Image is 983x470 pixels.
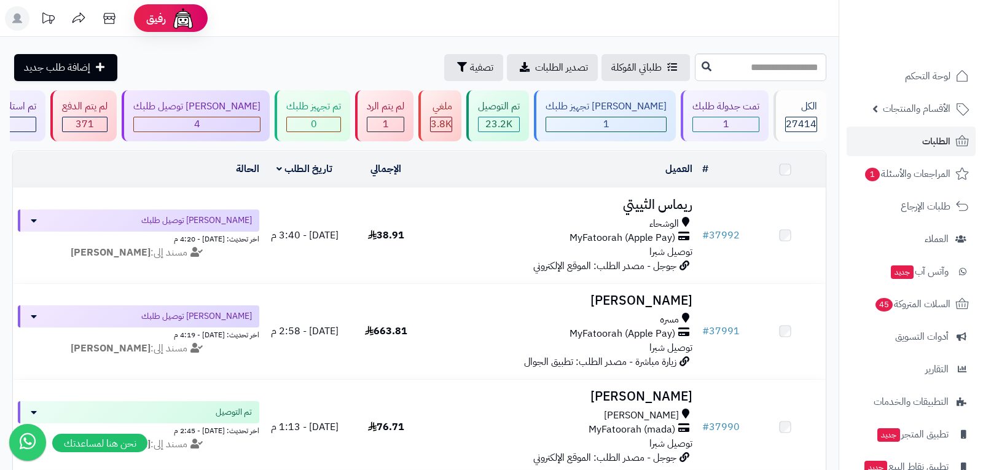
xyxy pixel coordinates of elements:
[875,298,893,311] span: 45
[876,426,949,443] span: تطبيق المتجر
[847,61,976,91] a: لوحة التحكم
[865,168,880,181] span: 1
[883,100,950,117] span: الأقسام والمنتجات
[895,328,949,345] span: أدوات التسويق
[890,263,949,280] span: وآتس آب
[864,165,950,182] span: المراجعات والأسئلة
[368,420,404,434] span: 76.71
[535,60,588,75] span: تصدير الطلبات
[847,257,976,286] a: وآتس آبجديد
[524,354,676,369] span: زيارة مباشرة - مصدر الطلب: تطبيق الجوال
[370,162,401,176] a: الإجمالي
[485,117,512,131] span: 23.2K
[901,198,950,215] span: طلبات الإرجاع
[847,224,976,254] a: العملاء
[18,327,259,340] div: اخر تحديث: [DATE] - 4:19 م
[533,259,676,273] span: جوجل - مصدر الطلب: الموقع الإلكتروني
[877,428,900,442] span: جديد
[18,232,259,245] div: اخر تحديث: [DATE] - 4:20 م
[431,198,692,212] h3: ريماس الثييتي
[546,100,667,114] div: [PERSON_NAME] تجهيز طلبك
[693,117,759,131] div: 1
[271,324,339,339] span: [DATE] - 2:58 م
[9,246,268,260] div: مسند إلى:
[786,117,817,131] span: 27414
[416,90,464,141] a: ملغي 3.8K
[665,162,692,176] a: العميل
[271,420,339,434] span: [DATE] - 1:13 م
[649,245,692,259] span: توصيل شبرا
[194,117,200,131] span: 4
[367,100,404,114] div: لم يتم الرد
[531,90,678,141] a: [PERSON_NAME] تجهيز طلبك 1
[533,450,676,465] span: جوجل - مصدر الطلب: الموقع الإلكتروني
[702,324,740,339] a: #37991
[368,228,404,243] span: 38.91
[444,54,503,81] button: تصفية
[601,54,690,81] a: طلباتي المُوكلة
[63,117,107,131] div: 371
[847,322,976,351] a: أدوات التسويق
[847,420,976,449] a: تطبيق المتجرجديد
[702,228,709,243] span: #
[925,230,949,248] span: العملاء
[431,294,692,308] h3: [PERSON_NAME]
[311,117,317,131] span: 0
[847,192,976,221] a: طلبات الإرجاع
[603,117,609,131] span: 1
[570,327,675,341] span: MyFatoorah (Apple Pay)
[589,423,675,437] span: MyFatoorah (mada)
[702,420,709,434] span: #
[431,390,692,404] h3: [PERSON_NAME]
[464,90,531,141] a: تم التوصيل 23.2K
[287,117,340,131] div: 0
[71,245,151,260] strong: [PERSON_NAME]
[649,340,692,355] span: توصيل شبرا
[353,90,416,141] a: لم يتم الرد 1
[141,214,252,227] span: [PERSON_NAME] توصيل طلبك
[9,342,268,356] div: مسند إلى:
[649,217,679,231] span: الوشحاء
[383,117,389,131] span: 1
[48,90,119,141] a: لم يتم الدفع 371
[785,100,817,114] div: الكل
[365,324,407,339] span: 663.81
[133,100,260,114] div: [PERSON_NAME] توصيل طلبك
[479,117,519,131] div: 23218
[546,117,666,131] div: 1
[470,60,493,75] span: تصفية
[76,117,94,131] span: 371
[847,289,976,319] a: السلات المتروكة45
[14,54,117,81] a: إضافة طلب جديد
[272,90,353,141] a: تم تجهيز طلبك 0
[891,265,914,279] span: جديد
[171,6,195,31] img: ai-face.png
[119,90,272,141] a: [PERSON_NAME] توصيل طلبك 4
[430,100,452,114] div: ملغي
[286,100,341,114] div: تم تجهيز طلبك
[507,54,598,81] a: تصدير الطلبات
[611,60,662,75] span: طلباتي المُوكلة
[431,117,452,131] span: 3.8K
[702,228,740,243] a: #37992
[723,117,729,131] span: 1
[216,406,252,418] span: تم التوصيل
[905,68,950,85] span: لوحة التحكم
[62,100,108,114] div: لم يتم الدفع
[271,228,339,243] span: [DATE] - 3:40 م
[478,100,520,114] div: تم التوصيل
[874,296,950,313] span: السلات المتروكة
[847,387,976,417] a: التطبيقات والخدمات
[678,90,771,141] a: تمت جدولة طلبك 1
[570,231,675,245] span: MyFatoorah (Apple Pay)
[18,423,259,436] div: اخر تحديث: [DATE] - 2:45 م
[771,90,829,141] a: الكل27414
[847,354,976,384] a: التقارير
[925,361,949,378] span: التقارير
[874,393,949,410] span: التطبيقات والخدمات
[71,341,151,356] strong: [PERSON_NAME]
[692,100,759,114] div: تمت جدولة طلبك
[604,409,679,423] span: [PERSON_NAME]
[847,127,976,156] a: الطلبات
[702,162,708,176] a: #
